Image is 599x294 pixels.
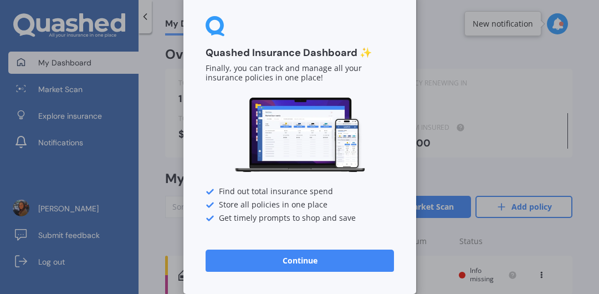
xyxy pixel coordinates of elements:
p: Finally, you can track and manage all your insurance policies in one place! [206,64,394,83]
img: Dashboard [233,96,366,174]
h3: Quashed Insurance Dashboard ✨ [206,47,394,59]
button: Continue [206,250,394,272]
div: Find out total insurance spend [206,187,394,196]
div: Get timely prompts to shop and save [206,214,394,223]
div: Store all policies in one place [206,201,394,210]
